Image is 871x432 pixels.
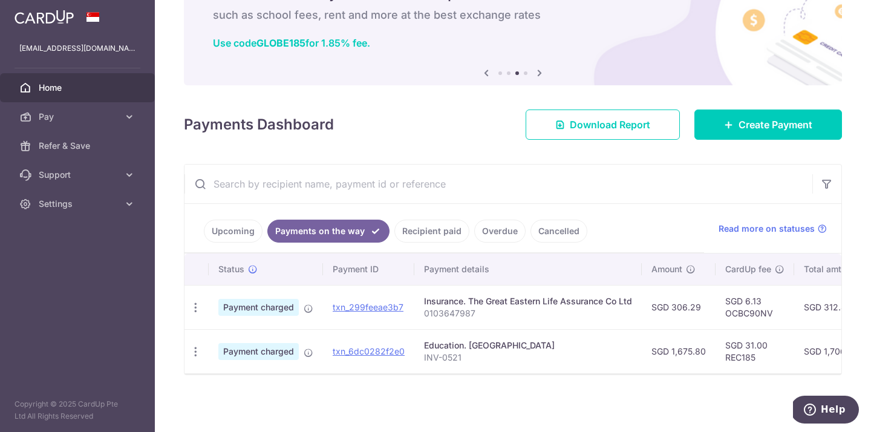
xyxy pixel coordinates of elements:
span: Download Report [570,117,650,132]
img: CardUp [15,10,74,24]
td: SGD 1,706.80 [794,329,869,373]
span: Settings [39,198,119,210]
td: SGD 6.13 OCBC90NV [716,285,794,329]
p: 0103647987 [424,307,632,319]
a: Use codeGLOBE185for 1.85% fee. [213,37,370,49]
a: Recipient paid [394,220,469,243]
span: Read more on statuses [719,223,815,235]
span: Create Payment [739,117,812,132]
iframe: Opens a widget where you can find more information [793,396,859,426]
th: Payment ID [323,254,414,285]
span: Amount [651,263,682,275]
a: txn_299feeae3b7 [333,302,403,312]
span: Support [39,169,119,181]
th: Payment details [414,254,642,285]
a: Overdue [474,220,526,243]
span: Status [218,263,244,275]
span: CardUp fee [725,263,771,275]
span: Payment charged [218,299,299,316]
a: Cancelled [530,220,587,243]
span: Home [39,82,119,94]
a: txn_6dc0282f2e0 [333,346,405,356]
a: Payments on the way [267,220,390,243]
td: SGD 31.00 REC185 [716,329,794,373]
p: INV-0521 [424,352,632,364]
span: Total amt. [804,263,844,275]
b: GLOBE185 [256,37,305,49]
div: Education. [GEOGRAPHIC_DATA] [424,339,632,352]
span: Payment charged [218,343,299,360]
p: [EMAIL_ADDRESS][DOMAIN_NAME] [19,42,135,54]
h4: Payments Dashboard [184,114,334,136]
a: Create Payment [694,110,842,140]
span: Pay [39,111,119,123]
a: Read more on statuses [719,223,827,235]
input: Search by recipient name, payment id or reference [184,165,812,203]
a: Upcoming [204,220,263,243]
h6: such as school fees, rent and more at the best exchange rates [213,8,813,22]
div: Insurance. The Great Eastern Life Assurance Co Ltd [424,295,632,307]
td: SGD 1,675.80 [642,329,716,373]
span: Refer & Save [39,140,119,152]
td: SGD 312.42 [794,285,869,329]
a: Download Report [526,110,680,140]
td: SGD 306.29 [642,285,716,329]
